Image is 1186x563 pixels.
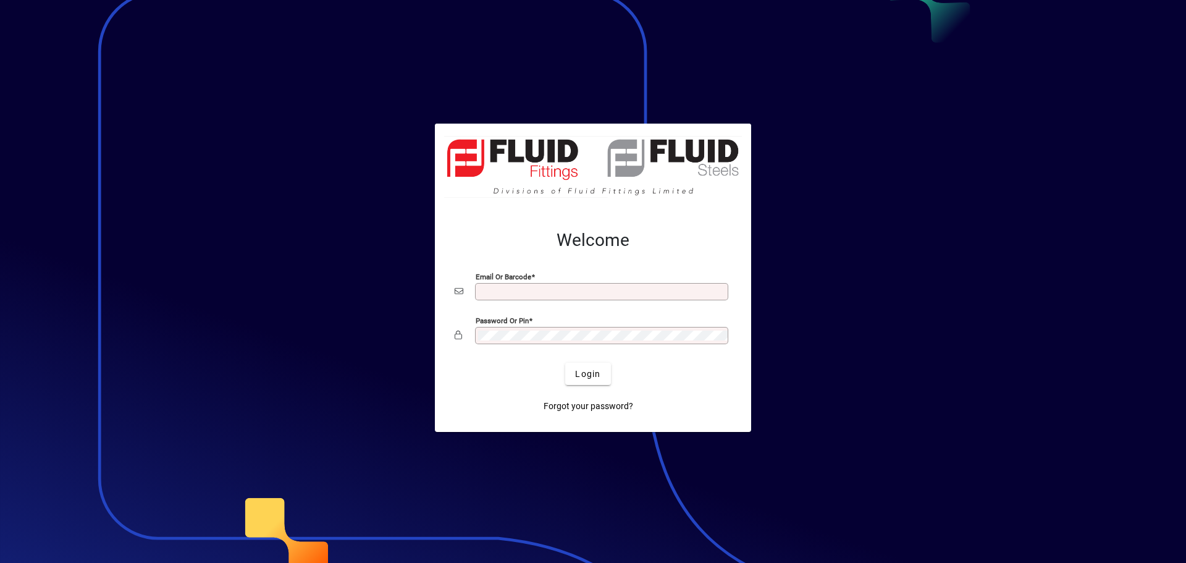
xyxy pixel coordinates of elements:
span: Login [575,368,600,381]
mat-label: Email or Barcode [476,273,531,281]
a: Forgot your password? [539,395,638,417]
h2: Welcome [455,230,731,251]
button: Login [565,363,610,385]
span: Forgot your password? [544,400,633,413]
mat-label: Password or Pin [476,316,529,325]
